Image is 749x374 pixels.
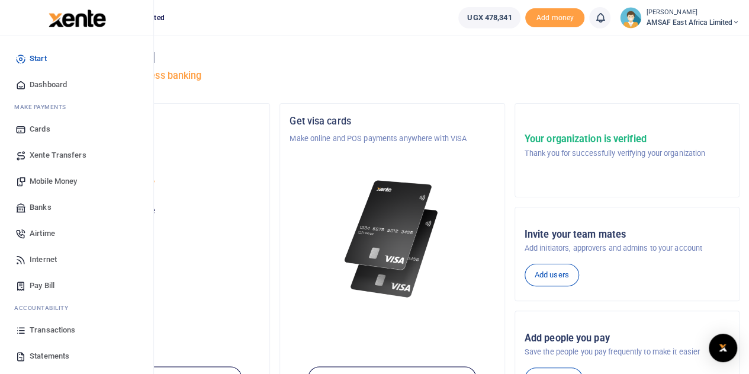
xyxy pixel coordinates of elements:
img: profile-user [620,7,641,28]
p: Thank you for successfully verifying your organization [525,148,705,159]
a: Internet [9,247,144,273]
p: Make online and POS payments anywhere with VISA [290,133,494,145]
p: AMSAF East Africa Limited [55,179,260,191]
span: Transactions [30,324,75,336]
li: M [9,98,144,116]
span: Add money [525,8,584,28]
a: Statements [9,343,144,369]
img: logo-large [49,9,106,27]
span: Xente Transfers [30,149,86,161]
p: Add initiators, approvers and admins to your account [525,242,729,254]
a: Airtime [9,220,144,247]
a: Add money [525,12,584,21]
li: Toup your wallet [525,8,584,28]
span: UGX 478,341 [467,12,512,24]
h5: Invite your team mates [525,229,729,241]
a: Cards [9,116,144,142]
div: Open Intercom Messenger [709,334,737,362]
a: Xente Transfers [9,142,144,168]
h5: Welcome to better business banking [45,70,740,82]
h4: Hello [PERSON_NAME] [45,51,740,64]
li: Wallet ballance [454,7,525,28]
span: Internet [30,254,57,266]
span: Statements [30,350,69,362]
a: Transactions [9,317,144,343]
span: Dashboard [30,79,67,91]
span: countability [23,303,68,312]
a: Pay Bill [9,273,144,299]
a: Mobile Money [9,168,144,194]
h5: Your organization is verified [525,133,705,145]
small: [PERSON_NAME] [646,8,740,18]
a: Dashboard [9,72,144,98]
span: Mobile Money [30,175,77,187]
span: Pay Bill [30,280,54,292]
h5: Get visa cards [290,116,494,127]
a: Add users [525,264,579,286]
a: Start [9,46,144,72]
a: logo-small logo-large logo-large [47,13,106,22]
img: xente-_physical_cards.png [341,173,443,305]
span: AMSAF East Africa Limited [646,17,740,28]
a: Banks [9,194,144,220]
h5: UGX 478,341 [55,220,260,232]
a: profile-user [PERSON_NAME] AMSAF East Africa Limited [620,7,740,28]
a: UGX 478,341 [458,7,520,28]
span: Start [30,53,47,65]
h5: Organization [55,116,260,127]
span: ake Payments [20,103,66,111]
h5: Account [55,161,260,173]
li: Ac [9,299,144,317]
p: Save the people you pay frequently to make it easier [525,346,729,358]
p: Asili Farms Masindi Limited [55,133,260,145]
p: Your current account balance [55,205,260,217]
h5: Add people you pay [525,333,729,344]
span: Cards [30,123,50,135]
span: Banks [30,202,52,213]
span: Airtime [30,228,55,239]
